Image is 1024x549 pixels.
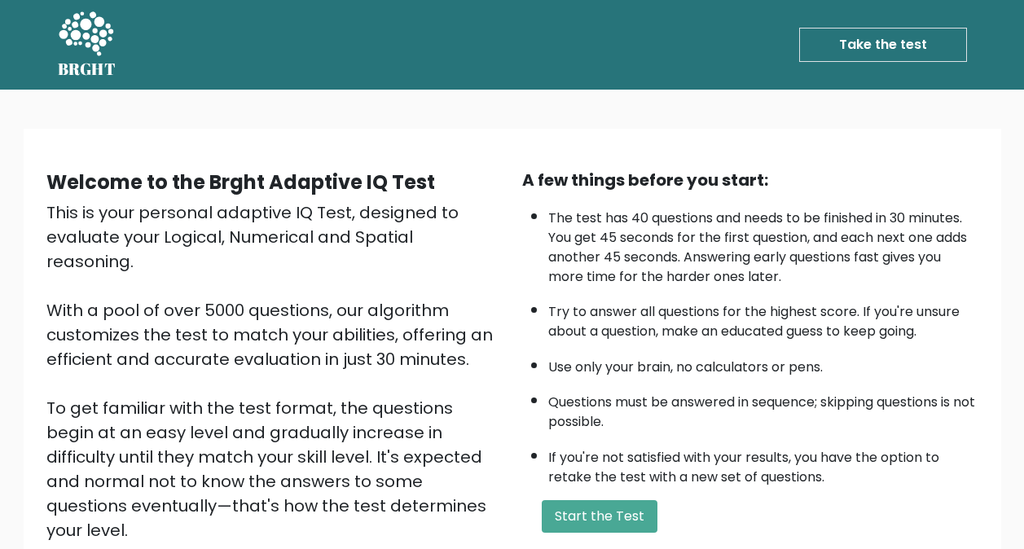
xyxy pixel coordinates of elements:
h5: BRGHT [58,59,116,79]
li: The test has 40 questions and needs to be finished in 30 minutes. You get 45 seconds for the firs... [548,200,978,287]
div: A few things before you start: [522,168,978,192]
li: If you're not satisfied with your results, you have the option to retake the test with a new set ... [548,440,978,487]
a: Take the test [799,28,967,62]
li: Use only your brain, no calculators or pens. [548,349,978,377]
b: Welcome to the Brght Adaptive IQ Test [46,169,435,195]
li: Try to answer all questions for the highest score. If you're unsure about a question, make an edu... [548,294,978,341]
a: BRGHT [58,7,116,83]
li: Questions must be answered in sequence; skipping questions is not possible. [548,384,978,432]
button: Start the Test [542,500,657,533]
